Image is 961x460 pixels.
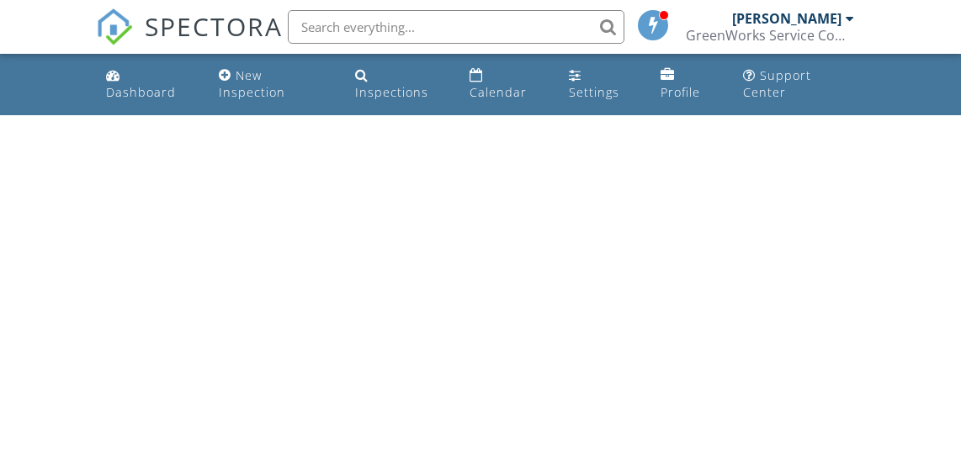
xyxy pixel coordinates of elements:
[145,8,283,44] span: SPECTORA
[661,84,700,100] div: Profile
[106,84,176,100] div: Dashboard
[743,67,811,100] div: Support Center
[686,27,854,44] div: GreenWorks Service Company
[463,61,549,108] a: Calendar
[569,84,619,100] div: Settings
[562,61,640,108] a: Settings
[355,84,428,100] div: Inspections
[732,10,842,27] div: [PERSON_NAME]
[348,61,449,108] a: Inspections
[96,23,283,58] a: SPECTORA
[654,61,723,108] a: Profile
[470,84,527,100] div: Calendar
[99,61,198,108] a: Dashboard
[288,10,624,44] input: Search everything...
[736,61,861,108] a: Support Center
[96,8,133,45] img: The Best Home Inspection Software - Spectora
[219,67,285,100] div: New Inspection
[212,61,335,108] a: New Inspection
